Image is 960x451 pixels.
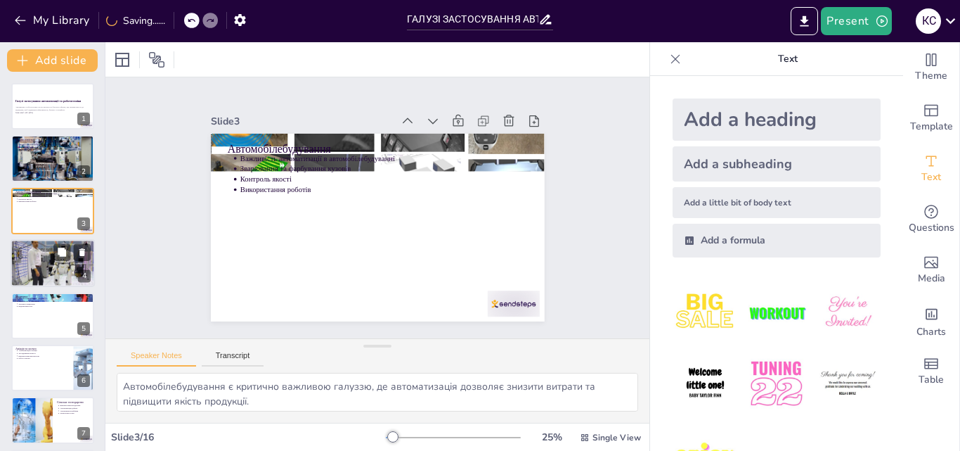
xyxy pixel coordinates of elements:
[252,126,536,196] p: Важливість автоматизації в автомобілебудуванні
[919,372,944,388] span: Table
[407,9,538,30] input: Insert title
[15,294,90,298] p: Медицина
[744,351,809,417] img: 5.jpeg
[815,280,881,345] img: 3.jpeg
[15,347,70,351] p: Авіація та космос
[18,357,69,360] p: Робот Curiosity
[18,146,90,148] p: Оптимізація логістичних процесів
[18,148,90,151] p: Підвищення якості продукції
[815,351,881,417] img: 6.jpeg
[11,9,96,32] button: My Library
[15,137,90,141] p: Промисловість
[60,412,90,415] p: Моніторинг полів
[77,165,90,178] div: 2
[18,305,90,307] p: Відновлення руху
[821,7,891,35] button: Present
[673,280,738,345] img: 1.jpeg
[916,7,941,35] button: К С
[248,146,531,217] p: Контроль якості
[18,143,90,146] p: Використання роботів-маніпуляторів
[246,156,529,227] p: Використання роботів
[117,373,638,412] textarea: Автомобілебудування є критично важливою галуззю, де автоматизація дозволяє знизити витрати та під...
[57,400,90,405] p: Сільське господарство
[53,244,70,261] button: Duplicate Slide
[148,51,165,68] span: Position
[903,194,959,245] div: Get real-time input from your audience
[11,188,94,234] div: 3
[77,427,90,440] div: 7
[60,407,90,410] p: Автоматизація доїння
[231,82,412,132] div: Slide 3
[18,193,90,196] p: Важливість автоматизації в автомобілебудуванні
[7,49,98,72] button: Add slide
[673,146,881,182] div: Add a subheading
[903,245,959,296] div: Add images, graphics, shapes or video
[15,111,90,114] p: Generated with [URL]
[18,352,69,355] p: Дослідження космосу
[60,405,90,407] p: Використання агродронів
[916,8,941,34] div: К С
[18,201,90,203] p: Використання роботів
[11,239,95,287] div: 4
[918,271,945,286] span: Media
[903,346,959,397] div: Add a table
[916,324,946,340] span: Charts
[11,345,94,391] div: 6
[15,190,90,194] p: Автомобілебудування
[18,355,69,357] p: Використання автопілотів
[592,432,641,443] span: Single View
[910,119,953,134] span: Template
[78,270,91,283] div: 4
[15,100,81,103] strong: Галузі застосування автоматизації та робототехніки
[673,224,881,258] div: Add a formula
[18,195,90,198] p: Зварювання та фарбування кузовів
[673,351,738,417] img: 4.jpeg
[60,410,90,413] p: Автоматичні комбайни
[909,220,954,236] span: Questions
[673,187,881,218] div: Add a little bit of body text
[903,144,959,194] div: Add text boxes
[77,113,90,125] div: 1
[535,431,569,444] div: 25 %
[74,244,91,261] button: Delete Slide
[117,351,196,367] button: Speaker Notes
[11,83,94,129] div: 1
[744,280,809,345] img: 2.jpeg
[11,135,94,182] div: 2
[77,217,90,230] div: 3
[241,112,538,189] p: Автомобілебудування
[15,106,90,111] p: Автоматика і робототехніка застосовуються в багатьох сферах, від промисловості до медицини, щоб п...
[921,170,941,185] span: Text
[111,431,386,444] div: Slide 3 / 16
[77,322,90,335] div: 5
[687,42,889,76] p: Text
[106,14,165,27] div: Saving......
[111,49,134,71] div: Layout
[77,374,90,387] div: 6
[11,293,94,339] div: 5
[18,300,90,303] p: Діагностика та лікування
[791,7,818,35] button: Export to PowerPoint
[18,297,90,300] p: Використання роботів у хірургії
[903,296,959,346] div: Add charts and graphs
[18,198,90,201] p: Контроль якості
[18,303,90,305] p: Допомога пацієнтам
[915,68,947,84] span: Theme
[18,140,90,143] p: Автоматизація в промисловості підвищує ефективність
[903,93,959,144] div: Add ready made slides
[673,99,881,141] div: Add a heading
[18,350,69,352] p: Автоматизація в авіації
[11,397,94,443] div: 7
[903,42,959,93] div: Change the overall theme
[202,351,264,367] button: Transcript
[250,136,533,206] p: Зварювання та фарбування кузовів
